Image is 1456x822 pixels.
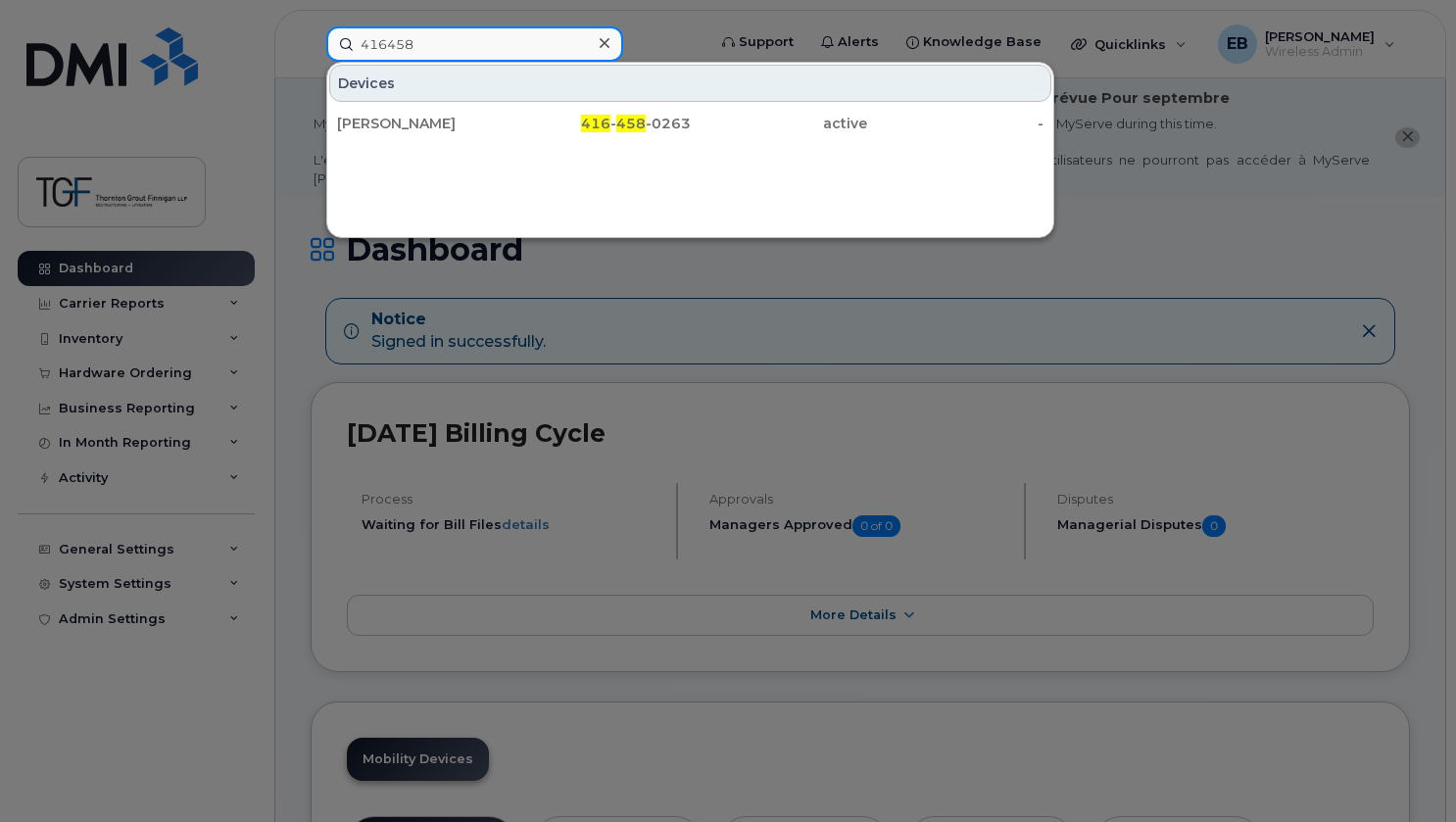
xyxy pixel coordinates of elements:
[867,114,1043,133] div: -
[513,114,690,133] div: - -0263
[329,106,1051,141] a: [PERSON_NAME]416-458-0263active-
[581,115,610,132] span: 416
[691,114,867,133] div: active
[329,65,1051,102] div: Devices
[337,114,513,133] div: [PERSON_NAME]
[616,115,646,132] span: 458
